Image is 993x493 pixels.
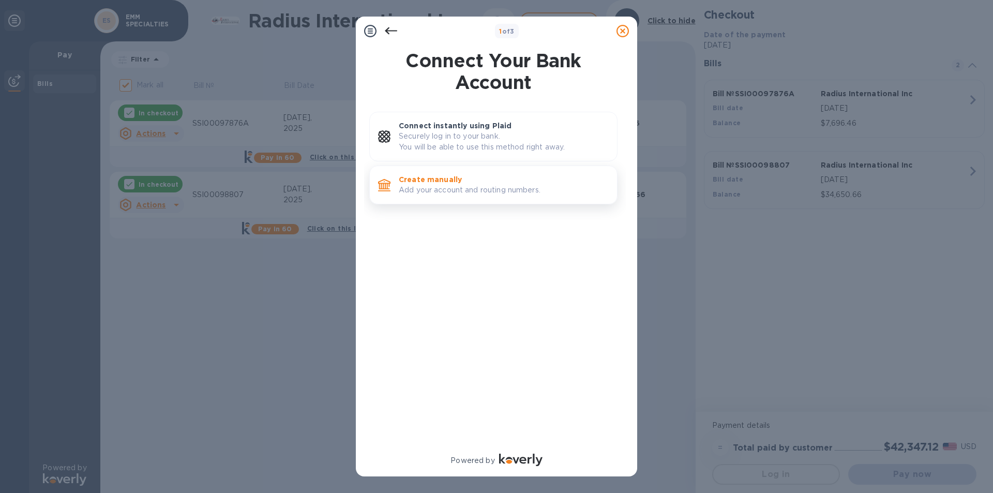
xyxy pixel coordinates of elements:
img: Logo [499,454,543,466]
h1: Connect Your Bank Account [365,50,622,93]
p: Connect instantly using Plaid [399,121,609,131]
span: 1 [499,27,502,35]
b: of 3 [499,27,515,35]
p: Securely log in to your bank. You will be able to use this method right away. [399,131,609,153]
p: Add your account and routing numbers. [399,185,609,196]
p: Create manually [399,174,609,185]
p: Powered by [450,455,494,466]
